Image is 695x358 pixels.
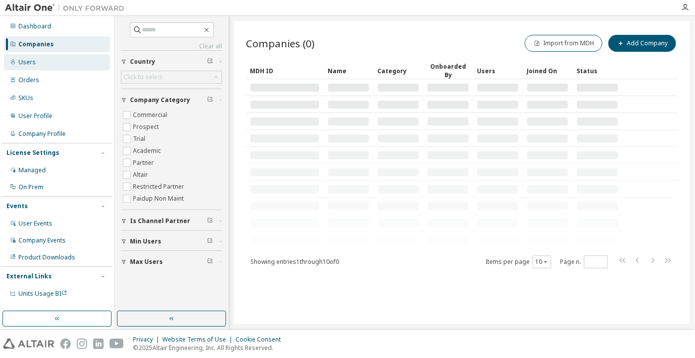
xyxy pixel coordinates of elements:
div: Company Profile [18,130,66,138]
label: Altair [133,169,150,181]
div: SKUs [18,94,33,102]
button: Company Category [121,89,222,111]
div: Click to select [121,71,222,83]
div: Company Events [18,237,66,244]
div: User Events [18,220,52,228]
div: Orders [18,76,39,84]
div: Click to select [123,73,162,81]
div: Privacy [133,336,162,344]
span: Showing entries 1 through 10 of 0 [250,257,339,266]
span: Min Users [130,238,161,245]
div: Users [18,58,36,66]
span: Units Usage BI [18,289,67,298]
button: 10 [535,258,549,266]
span: Clear filter [207,238,213,245]
button: Is Channel Partner [121,210,222,232]
button: Country [121,51,222,73]
div: Managed [18,166,46,174]
img: linkedin.svg [93,339,104,349]
span: Clear filter [207,217,213,225]
div: Cookie Consent [235,336,287,344]
div: Dashboard [18,22,51,30]
span: Page n. [560,255,608,268]
label: Trial [133,133,147,145]
label: Restricted Partner [133,181,186,193]
span: Clear filter [207,96,213,104]
label: Academic [133,145,163,157]
p: © 2025 Altair Engineering, Inc. All Rights Reserved. [133,344,287,352]
img: Altair One [5,3,129,13]
span: Clear filter [207,258,213,266]
div: MDH ID [250,63,320,79]
div: Status [577,63,618,79]
div: Website Terms of Use [162,336,235,344]
a: Clear all [121,42,222,50]
img: instagram.svg [77,339,87,349]
button: Import from MDH [525,35,602,52]
div: Product Downloads [18,253,75,261]
button: Add Company [608,35,676,52]
button: Max Users [121,251,222,273]
img: youtube.svg [110,339,124,349]
span: Country [130,58,155,66]
div: User Profile [18,112,52,120]
div: Users [477,63,519,79]
span: Is Channel Partner [130,217,190,225]
div: Category [377,63,419,79]
div: License Settings [6,149,59,157]
div: External Links [6,272,52,280]
div: Companies [18,40,54,48]
div: Onboarded By [427,62,469,79]
img: altair_logo.svg [3,339,54,349]
span: Company Category [130,96,190,104]
button: Min Users [121,231,222,252]
span: Clear filter [207,58,213,66]
div: On Prem [18,183,43,191]
label: Commercial [133,109,169,121]
div: Joined On [527,63,569,79]
label: Partner [133,157,156,169]
div: Name [328,63,369,79]
div: Events [6,202,28,210]
span: Companies (0) [246,36,315,50]
span: Max Users [130,258,163,266]
span: Items per page [485,255,551,268]
label: Paidup Non Maint [133,193,186,205]
img: facebook.svg [60,339,71,349]
label: Prospect [133,121,161,133]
